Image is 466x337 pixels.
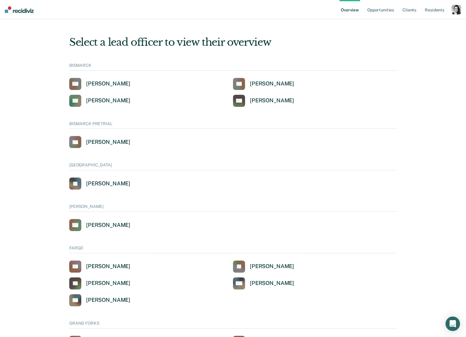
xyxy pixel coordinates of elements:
[69,219,130,231] a: [PERSON_NAME]
[69,162,397,170] div: [GEOGRAPHIC_DATA]
[69,246,397,253] div: FARGO
[250,97,294,104] div: [PERSON_NAME]
[233,261,294,273] a: [PERSON_NAME]
[86,280,130,287] div: [PERSON_NAME]
[233,95,294,107] a: [PERSON_NAME]
[69,63,397,71] div: BISMARCK
[69,321,397,329] div: GRAND FORKS
[233,78,294,90] a: [PERSON_NAME]
[5,6,34,13] img: Recidiviz
[86,80,130,87] div: [PERSON_NAME]
[69,261,130,273] a: [PERSON_NAME]
[86,139,130,146] div: [PERSON_NAME]
[86,263,130,270] div: [PERSON_NAME]
[86,222,130,229] div: [PERSON_NAME]
[69,78,130,90] a: [PERSON_NAME]
[69,178,130,190] a: [PERSON_NAME]
[69,136,130,148] a: [PERSON_NAME]
[86,180,130,187] div: [PERSON_NAME]
[69,294,130,306] a: [PERSON_NAME]
[69,121,397,129] div: BISMARCK PRETRIAL
[69,204,397,212] div: [PERSON_NAME]
[233,277,294,289] a: [PERSON_NAME]
[250,280,294,287] div: [PERSON_NAME]
[69,277,130,289] a: [PERSON_NAME]
[250,263,294,270] div: [PERSON_NAME]
[69,36,397,48] div: Select a lead officer to view their overview
[69,95,130,107] a: [PERSON_NAME]
[86,297,130,304] div: [PERSON_NAME]
[250,80,294,87] div: [PERSON_NAME]
[86,97,130,104] div: [PERSON_NAME]
[446,317,460,331] div: Open Intercom Messenger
